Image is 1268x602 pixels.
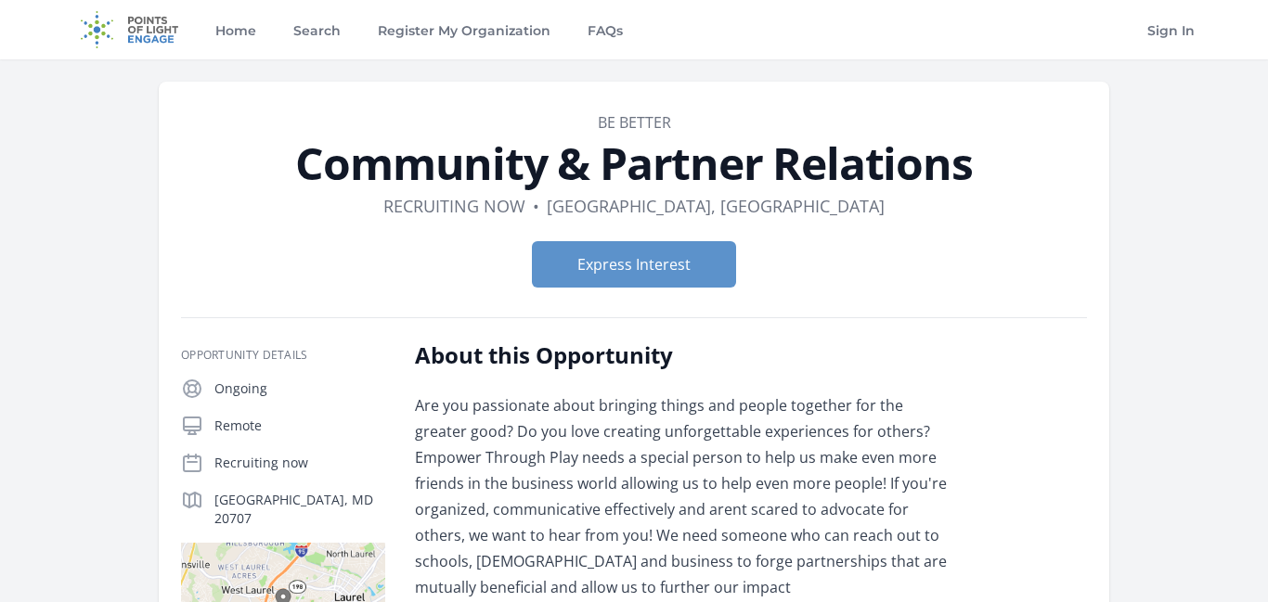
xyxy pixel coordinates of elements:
dd: Recruiting now [383,193,525,219]
dd: [GEOGRAPHIC_DATA], [GEOGRAPHIC_DATA] [547,193,885,219]
h1: Community & Partner Relations [181,141,1087,186]
a: BE BETTER [598,112,671,133]
p: Recruiting now [214,454,385,472]
p: Ongoing [214,379,385,398]
p: Remote [214,416,385,435]
p: [GEOGRAPHIC_DATA], MD 20707 [214,491,385,528]
h3: Opportunity Details [181,348,385,363]
p: Are you passionate about bringing things and people together for the greater good? Do you love cr... [415,392,958,600]
button: Express Interest [532,241,736,288]
h2: About this Opportunity [415,340,958,370]
div: • [533,193,539,219]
